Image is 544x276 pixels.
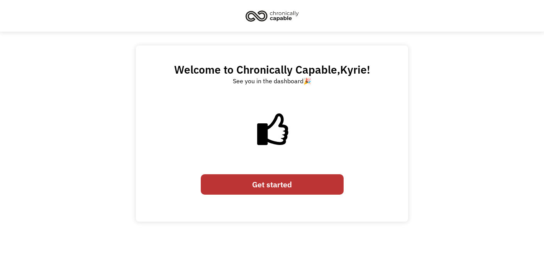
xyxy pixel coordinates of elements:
div: See you in the dashboard [233,76,311,86]
img: Chronically Capable logo [243,7,301,24]
a: Get started [201,174,344,195]
span: Kyrie [340,62,367,77]
h2: Welcome to Chronically Capable, ! [174,63,370,76]
a: 🎉 [303,77,311,85]
form: Email Form [201,170,344,199]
